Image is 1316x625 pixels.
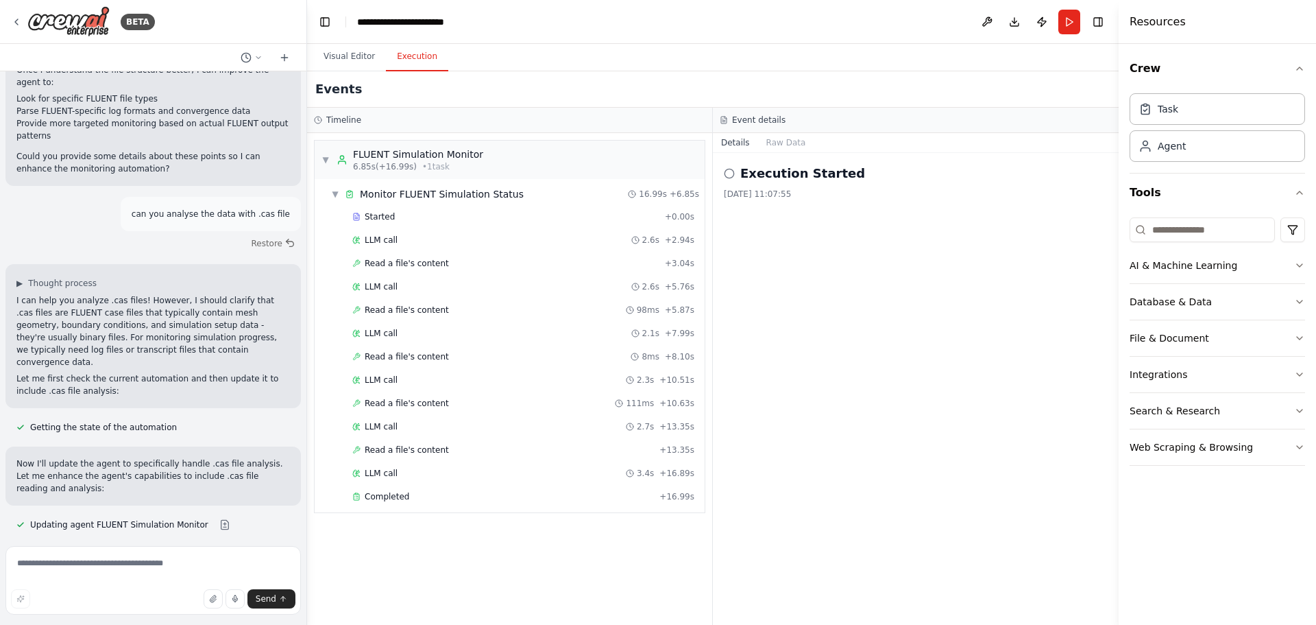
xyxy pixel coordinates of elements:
[659,398,694,409] span: + 10.63s
[16,458,290,495] p: Now I'll update the agent to specifically handle .cas file analysis. Let me enhance the agent's c...
[1130,49,1305,88] button: Crew
[321,154,330,165] span: ▼
[365,258,449,269] span: Read a file's content
[365,398,449,409] span: Read a file's content
[665,328,694,339] span: + 7.99s
[16,117,290,142] li: Provide more targeted monitoring based on actual FLUENT output patterns
[1130,212,1305,477] div: Tools
[1130,14,1186,30] h4: Resources
[422,161,450,172] span: • 1 task
[247,589,295,609] button: Send
[1130,248,1305,283] button: AI & Machine Learning
[1158,102,1178,116] div: Task
[331,189,339,200] span: ▼
[11,589,30,609] button: Improve this prompt
[365,468,398,479] span: LLM call
[1130,404,1220,418] div: Search & Research
[659,445,694,456] span: + 13.35s
[365,351,449,362] span: Read a file's content
[713,133,758,152] button: Details
[16,93,290,105] li: Look for specific FLUENT file types
[665,211,694,222] span: + 0.00s
[1130,259,1237,272] div: AI & Machine Learning
[642,351,659,362] span: 8ms
[204,589,223,609] button: Upload files
[1130,357,1305,392] button: Integrations
[365,375,398,386] span: LLM call
[1130,331,1209,345] div: File & Document
[30,422,177,433] span: Getting the state of the automation
[132,208,290,220] p: can you analyse the data with .cas file
[353,161,417,172] span: 6.85s (+16.99s)
[28,278,97,289] span: Thought process
[637,305,659,316] span: 98ms
[365,281,398,292] span: LLM call
[637,375,654,386] span: 2.3s
[16,373,290,397] p: Let me first check the current automation and then update it to include .cas file analysis:
[665,235,694,246] span: + 2.94s
[642,328,659,339] span: 2.1s
[665,258,694,269] span: + 3.04s
[16,278,97,289] button: ▶Thought process
[16,64,290,89] p: Once I understand the file structure better, I can improve the agent to:
[732,115,785,126] h3: Event details
[1158,139,1186,153] div: Agent
[665,281,694,292] span: + 5.76s
[659,421,694,432] span: + 13.35s
[121,14,155,30] div: BETA
[16,105,290,117] li: Parse FLUENT-specific log formats and convergence data
[1130,368,1187,381] div: Integrations
[1130,284,1305,320] button: Database & Data
[637,421,654,432] span: 2.7s
[626,398,654,409] span: 111ms
[245,234,301,253] button: Restore
[758,133,814,152] button: Raw Data
[642,281,659,292] span: 2.6s
[659,375,694,386] span: + 10.51s
[365,305,449,316] span: Read a file's content
[365,445,449,456] span: Read a file's content
[273,49,295,66] button: Start a new chat
[16,294,290,368] p: I can help you analyze .cas files! However, I should clarify that .cas files are FLUENT case file...
[1088,12,1108,32] button: Hide right sidebar
[326,115,361,126] h3: Timeline
[365,421,398,432] span: LLM call
[365,491,409,502] span: Completed
[639,189,667,200] span: 16.99s
[1130,440,1253,454] div: Web Scraping & Browsing
[357,15,478,29] nav: breadcrumb
[659,468,694,479] span: + 16.89s
[360,187,524,201] span: Monitor FLUENT Simulation Status
[665,305,694,316] span: + 5.87s
[365,235,398,246] span: LLM call
[365,328,398,339] span: LLM call
[659,491,694,502] span: + 16.99s
[1130,429,1305,465] button: Web Scraping & Browsing
[1130,393,1305,429] button: Search & Research
[30,519,208,530] span: Updating agent FLUENT Simulation Monitor
[365,211,395,222] span: Started
[642,235,659,246] span: 2.6s
[256,593,276,604] span: Send
[740,164,865,183] h2: Execution Started
[235,49,268,66] button: Switch to previous chat
[16,150,290,175] p: Could you provide some details about these points so I can enhance the monitoring automation?
[665,351,694,362] span: + 8.10s
[313,43,386,71] button: Visual Editor
[315,80,362,99] h2: Events
[315,12,334,32] button: Hide left sidebar
[1130,320,1305,356] button: File & Document
[1130,295,1212,309] div: Database & Data
[226,589,245,609] button: Click to speak your automation idea
[724,189,1108,200] div: [DATE] 11:07:55
[1130,174,1305,212] button: Tools
[353,148,483,161] div: FLUENT Simulation Monitor
[670,189,699,200] span: + 6.85s
[27,6,110,37] img: Logo
[637,468,654,479] span: 3.4s
[386,43,448,71] button: Execution
[16,278,23,289] span: ▶
[1130,88,1305,173] div: Crew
